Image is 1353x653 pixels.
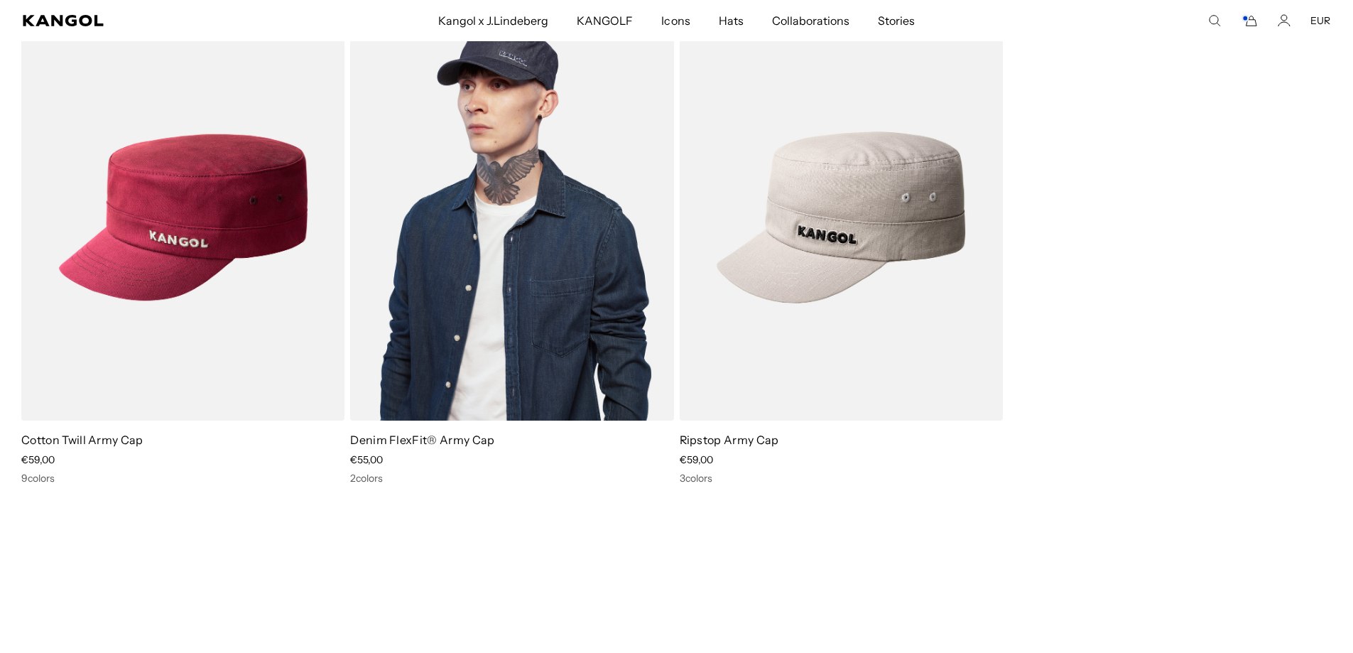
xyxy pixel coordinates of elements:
[21,14,344,421] img: Cotton Twill Army Cap
[680,433,779,447] a: Ripstop Army Cap
[21,433,143,447] a: Cotton Twill Army Cap
[680,453,713,466] span: €59,00
[350,433,494,447] a: Denim FlexFit® Army Cap
[1278,14,1290,27] a: Account
[1241,14,1258,27] button: Cart
[1310,14,1330,27] button: EUR
[680,14,1003,421] img: Ripstop Army Cap
[680,472,1003,485] div: 3 colors
[1208,14,1221,27] summary: Search here
[21,472,344,485] div: 9 colors
[350,472,673,485] div: 2 colors
[21,453,55,466] span: €59,00
[350,14,673,421] img: Denim FlexFit® Army Cap
[350,453,383,466] span: €55,00
[23,15,290,26] a: Kangol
